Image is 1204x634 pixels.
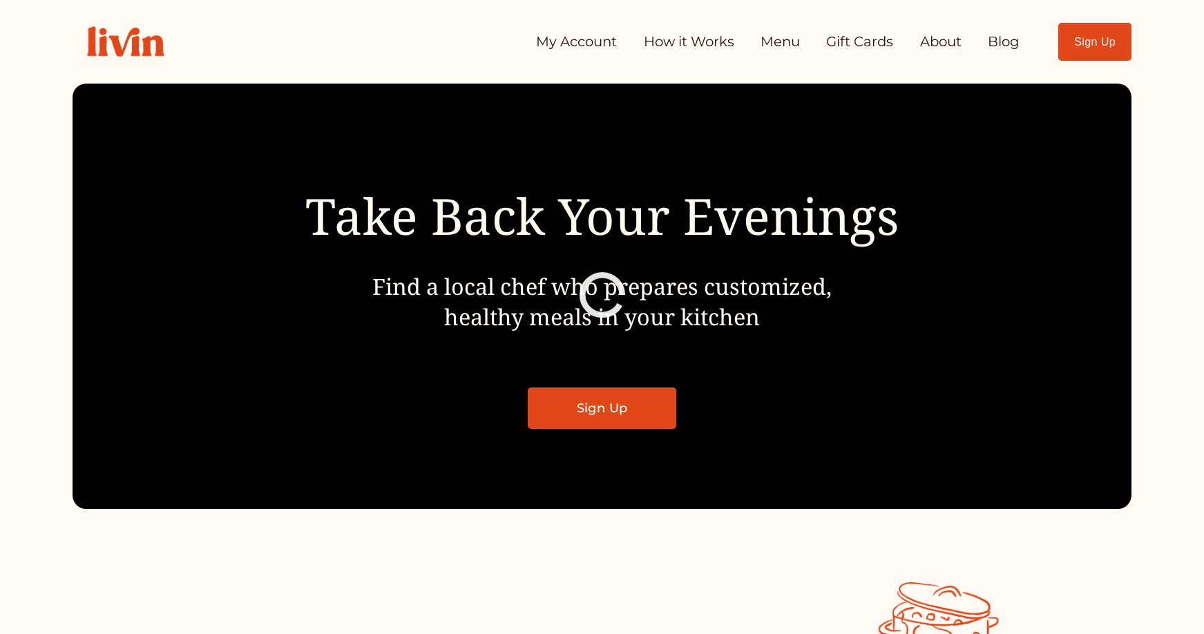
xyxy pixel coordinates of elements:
[536,28,617,56] a: My Account
[372,271,832,332] span: Find a local chef who prepares customized, healthy meals in your kitchen
[761,28,800,56] a: Menu
[644,28,734,56] a: How it Works
[1058,23,1132,61] a: Sign Up
[988,28,1020,56] a: Blog
[528,387,677,430] a: Sign Up
[73,12,179,71] img: Livin
[305,182,899,249] span: Take Back Your Evenings
[826,28,893,56] a: Gift Cards
[920,28,962,56] a: About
